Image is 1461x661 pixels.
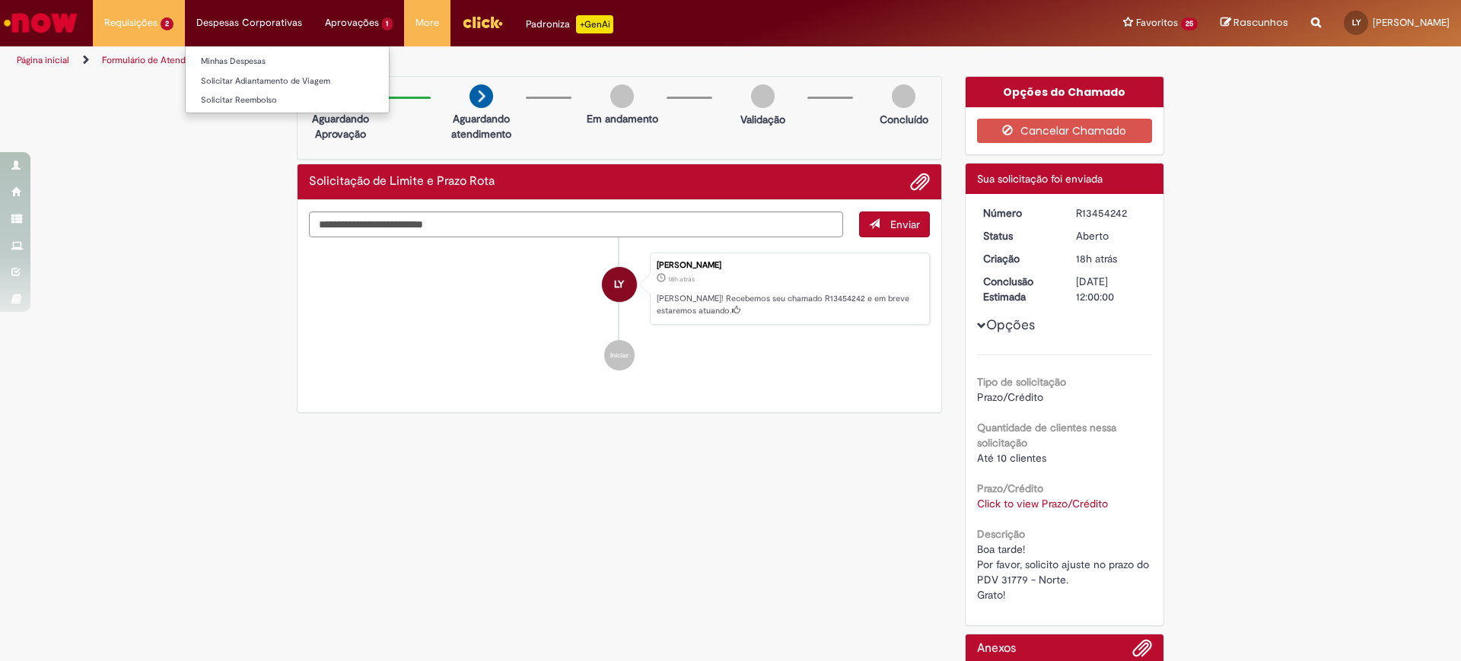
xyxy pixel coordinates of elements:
[977,451,1046,465] span: Até 10 clientes
[304,111,377,141] p: Aguardando Aprovação
[1181,17,1198,30] span: 25
[444,111,518,141] p: Aguardando atendimento
[1373,16,1450,29] span: [PERSON_NAME]
[11,46,963,75] ul: Trilhas de página
[977,421,1116,450] b: Quantidade de clientes nessa solicitação
[1076,251,1147,266] div: 27/08/2025 19:10:05
[576,15,613,33] p: +GenAi
[462,11,503,33] img: click_logo_yellow_360x200.png
[186,73,389,90] a: Solicitar Adiantamento de Viagem
[977,375,1066,389] b: Tipo de solicitação
[309,211,843,237] textarea: Digite sua mensagem aqui...
[657,261,921,270] div: [PERSON_NAME]
[1076,205,1147,221] div: R13454242
[1076,228,1147,243] div: Aberto
[186,53,389,70] a: Minhas Despesas
[1076,252,1117,265] span: 18h atrás
[977,527,1025,541] b: Descrição
[1352,17,1361,27] span: LY
[859,211,930,237] button: Enviar
[309,237,930,386] ul: Histórico de tíquete
[102,54,215,66] a: Formulário de Atendimento
[382,17,393,30] span: 1
[977,481,1043,495] b: Prazo/Crédito
[309,253,930,326] li: Luis Felipe Heidy Lima Yokota
[966,77,1164,107] div: Opções do Chamado
[186,92,389,109] a: Solicitar Reembolso
[185,46,390,113] ul: Despesas Corporativas
[1233,15,1288,30] span: Rascunhos
[972,228,1065,243] dt: Status
[977,172,1103,186] span: Sua solicitação foi enviada
[104,15,158,30] span: Requisições
[1076,274,1147,304] div: [DATE] 12:00:00
[161,17,173,30] span: 2
[602,267,637,302] div: Luis Felipe Heidy Lima Yokota
[910,172,930,192] button: Adicionar anexos
[1221,16,1288,30] a: Rascunhos
[610,84,634,108] img: img-circle-grey.png
[668,275,695,284] time: 27/08/2025 19:10:05
[668,275,695,284] span: 18h atrás
[977,390,1043,404] span: Prazo/Crédito
[2,8,80,38] img: ServiceNow
[325,15,379,30] span: Aprovações
[657,293,921,316] p: [PERSON_NAME]! Recebemos seu chamado R13454242 e em breve estaremos atuando.
[309,175,495,189] h2: Solicitação de Limite e Prazo Rota Histórico de tíquete
[751,84,775,108] img: img-circle-grey.png
[977,119,1153,143] button: Cancelar Chamado
[972,251,1065,266] dt: Criação
[977,497,1108,510] a: Click to view Prazo/Crédito
[587,111,658,126] p: Em andamento
[892,84,915,108] img: img-circle-grey.png
[880,112,928,127] p: Concluído
[469,84,493,108] img: arrow-next.png
[415,15,439,30] span: More
[1136,15,1178,30] span: Favoritos
[1076,252,1117,265] time: 27/08/2025 19:10:05
[196,15,302,30] span: Despesas Corporativas
[890,218,920,231] span: Enviar
[614,266,624,303] span: LY
[972,274,1065,304] dt: Conclusão Estimada
[972,205,1065,221] dt: Número
[526,15,613,33] div: Padroniza
[740,112,785,127] p: Validação
[977,542,1152,602] span: Boa tarde! Por favor, solicito ajuste no prazo do PDV 31779 - Norte. Grato!
[977,642,1016,656] h2: Anexos
[17,54,69,66] a: Página inicial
